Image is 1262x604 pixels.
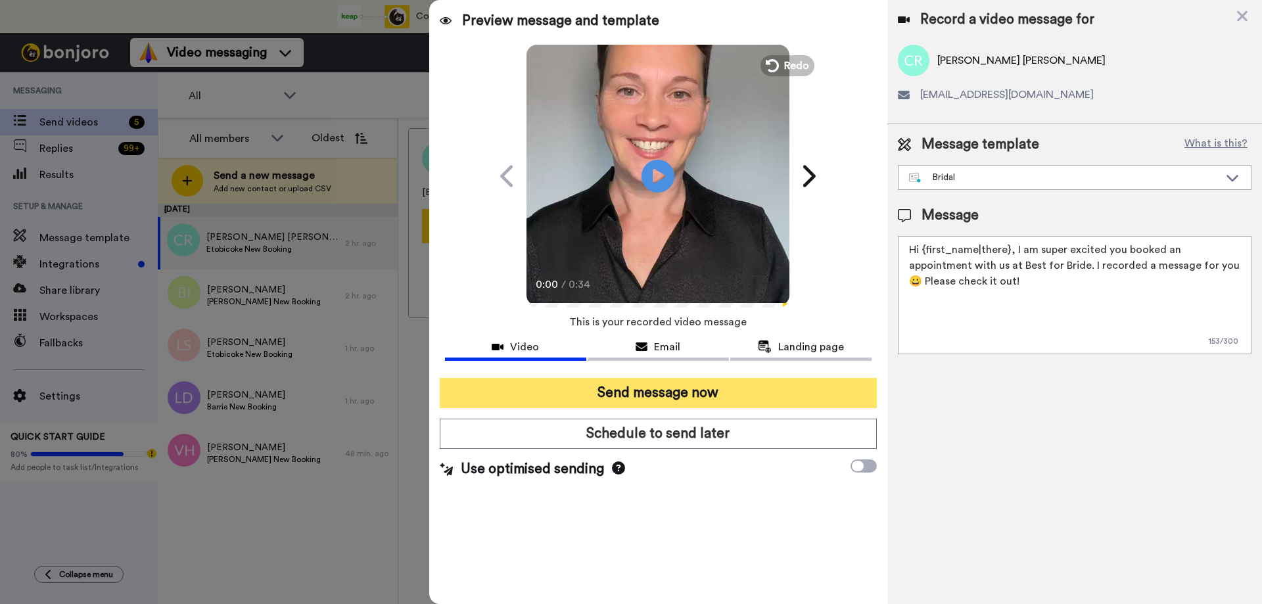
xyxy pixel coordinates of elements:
[561,277,566,292] span: /
[440,378,877,408] button: Send message now
[909,171,1219,184] div: Bridal
[440,419,877,449] button: Schedule to send later
[536,277,559,292] span: 0:00
[510,339,539,355] span: Video
[569,308,747,337] span: This is your recorded video message
[898,236,1251,354] textarea: Hi {first_name|there}, I am super excited you booked an appointment with us at Best for Bride. I ...
[1180,135,1251,154] button: What is this?
[654,339,680,355] span: Email
[778,339,844,355] span: Landing page
[909,173,922,183] img: nextgen-template.svg
[461,459,604,479] span: Use optimised sending
[569,277,592,292] span: 0:34
[922,135,1039,154] span: Message template
[922,206,979,225] span: Message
